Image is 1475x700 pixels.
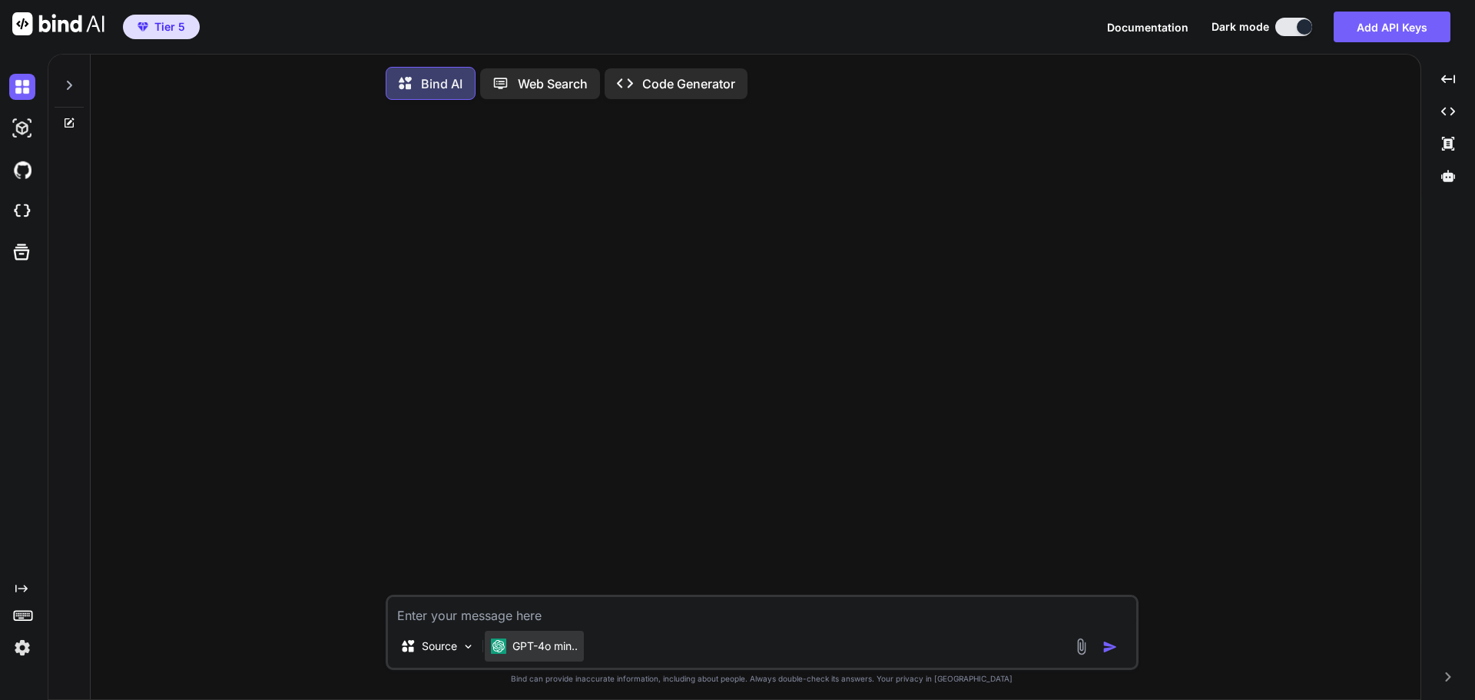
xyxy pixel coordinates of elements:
[512,639,578,654] p: GPT-4o min..
[1072,638,1090,655] img: attachment
[386,673,1139,685] p: Bind can provide inaccurate information, including about people. Always double-check its answers....
[9,157,35,183] img: githubDark
[518,75,588,93] p: Web Search
[422,639,457,654] p: Source
[12,12,104,35] img: Bind AI
[9,635,35,661] img: settings
[462,640,475,653] img: Pick Models
[9,115,35,141] img: darkAi-studio
[138,22,148,32] img: premium
[9,198,35,224] img: cloudideIcon
[491,639,506,654] img: GPT-4o mini
[642,75,735,93] p: Code Generator
[1211,19,1269,35] span: Dark mode
[154,19,185,35] span: Tier 5
[123,15,200,39] button: premiumTier 5
[9,74,35,100] img: darkChat
[1334,12,1450,42] button: Add API Keys
[1102,639,1118,655] img: icon
[1107,19,1188,35] button: Documentation
[421,75,462,93] p: Bind AI
[1107,21,1188,34] span: Documentation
